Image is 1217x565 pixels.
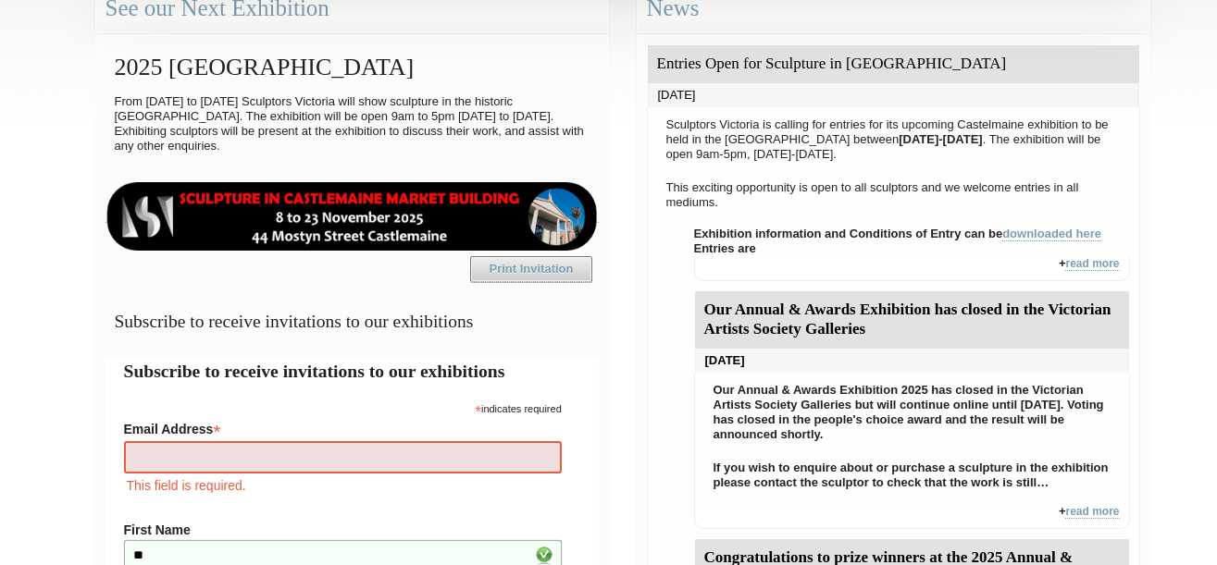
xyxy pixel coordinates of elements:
[648,83,1139,107] div: [DATE]
[694,227,1102,241] strong: Exhibition information and Conditions of Entry can be
[1065,505,1119,519] a: read more
[106,44,599,90] h2: 2025 [GEOGRAPHIC_DATA]
[124,522,562,537] label: First Name
[899,132,983,146] strong: [DATE]-[DATE]
[124,358,580,385] h2: Subscribe to receive invitations to our exhibitions
[704,456,1120,495] p: If you wish to enquire about or purchase a sculpture in the exhibition please contact the sculpto...
[106,182,599,251] img: castlemaine-ldrbd25v2.png
[106,303,599,339] h3: Subscribe to receive invitations to our exhibitions
[695,291,1129,349] div: Our Annual & Awards Exhibition has closed in the Victorian Artists Society Galleries
[648,45,1139,83] div: Entries Open for Sculpture in [GEOGRAPHIC_DATA]
[695,349,1129,373] div: [DATE]
[704,378,1120,447] p: Our Annual & Awards Exhibition 2025 has closed in the Victorian Artists Society Galleries but wil...
[470,256,592,282] a: Print Invitation
[694,504,1130,529] div: +
[124,399,562,416] div: indicates required
[1065,257,1119,271] a: read more
[1002,227,1101,241] a: downloaded here
[657,113,1130,166] p: Sculptors Victoria is calling for entries for its upcoming Castelmaine exhibition to be held in t...
[106,90,599,158] p: From [DATE] to [DATE] Sculptors Victoria will show sculpture in the historic [GEOGRAPHIC_DATA]. T...
[694,256,1130,281] div: +
[124,475,562,496] div: This field is required.
[124,416,562,438] label: Email Address
[657,176,1130,215] p: This exciting opportunity is open to all sculptors and we welcome entries in all mediums.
